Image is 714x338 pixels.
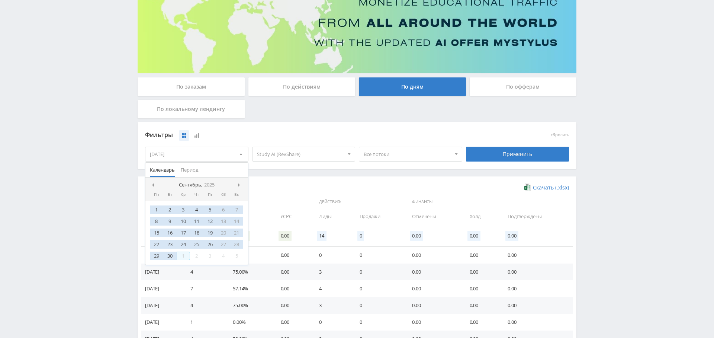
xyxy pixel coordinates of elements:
[364,147,451,161] span: Все потоки
[190,229,203,237] div: 18
[312,247,352,264] td: 0
[150,252,163,260] div: 29
[230,240,244,249] div: 28
[410,231,423,241] span: 0.00
[533,185,569,191] span: Скачать (.xlsx)
[500,297,573,314] td: 0.00
[190,192,203,197] div: Чт
[183,314,225,331] td: 1
[466,147,569,162] div: Применить
[203,229,217,237] div: 19
[141,280,183,297] td: [DATE]
[163,192,177,197] div: Вт
[141,208,183,225] td: Дата
[462,297,500,314] td: 0.00
[273,280,312,297] td: 0.00
[273,247,312,264] td: 0.00
[273,314,312,331] td: 0.00
[190,217,203,226] div: 11
[141,264,183,280] td: [DATE]
[177,252,190,260] div: 1
[225,247,273,264] td: 0.00%
[138,100,245,118] div: По локальному лендингу
[225,297,273,314] td: 75.00%
[312,264,352,280] td: 3
[190,240,203,249] div: 25
[467,231,480,241] span: 0.00
[352,208,405,225] td: Продажи
[470,77,577,96] div: По офферам
[177,192,190,197] div: Ср
[230,205,244,214] div: 7
[405,264,462,280] td: 0.00
[145,147,248,161] div: [DATE]
[248,77,356,96] div: По действиям
[312,208,352,225] td: Лиды
[203,192,217,197] div: Пт
[204,182,215,188] i: 2025
[357,231,364,241] span: 0
[462,247,500,264] td: 0.00
[177,205,190,214] div: 3
[524,184,569,191] a: Скачать (.xlsx)
[313,196,403,208] span: Действия:
[163,217,177,226] div: 9
[141,196,310,208] span: Данные:
[150,163,175,177] span: Календарь
[500,314,573,331] td: 0.00
[163,205,177,214] div: 2
[462,280,500,297] td: 0.00
[150,240,163,249] div: 22
[217,252,230,260] div: 4
[230,252,244,260] div: 5
[225,208,273,225] td: CR
[405,280,462,297] td: 0.00
[405,314,462,331] td: 0.00
[225,314,273,331] td: 0.00%
[150,217,163,226] div: 8
[203,205,217,214] div: 5
[203,252,217,260] div: 3
[500,280,573,297] td: 0.00
[405,208,462,225] td: Отменены
[406,196,571,208] span: Финансы:
[405,297,462,314] td: 0.00
[176,182,218,188] div: Сентябрь,
[352,247,405,264] td: 0
[225,264,273,280] td: 75.00%
[551,133,569,137] button: сбросить
[163,229,177,237] div: 16
[257,147,344,161] span: Study AI (RevShare)
[352,314,405,331] td: 0
[190,205,203,214] div: 4
[462,314,500,331] td: 0.00
[190,252,203,260] div: 2
[505,231,518,241] span: 0.00
[352,264,405,280] td: 0
[524,184,531,191] img: xlsx
[181,163,198,177] span: Период
[230,217,244,226] div: 14
[273,208,312,225] td: eCPC
[462,264,500,280] td: 0.00
[163,240,177,249] div: 23
[141,247,183,264] td: [DATE]
[217,205,230,214] div: 6
[273,264,312,280] td: 0.00
[312,280,352,297] td: 4
[141,225,183,247] td: Итого:
[500,208,573,225] td: Подтверждены
[145,130,462,141] div: Фильтры
[150,192,163,197] div: Пн
[230,229,244,237] div: 21
[177,240,190,249] div: 24
[183,297,225,314] td: 4
[150,229,163,237] div: 15
[217,229,230,237] div: 20
[217,240,230,249] div: 27
[147,163,178,177] button: Календарь
[150,205,163,214] div: 1
[352,297,405,314] td: 0
[183,280,225,297] td: 7
[352,280,405,297] td: 0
